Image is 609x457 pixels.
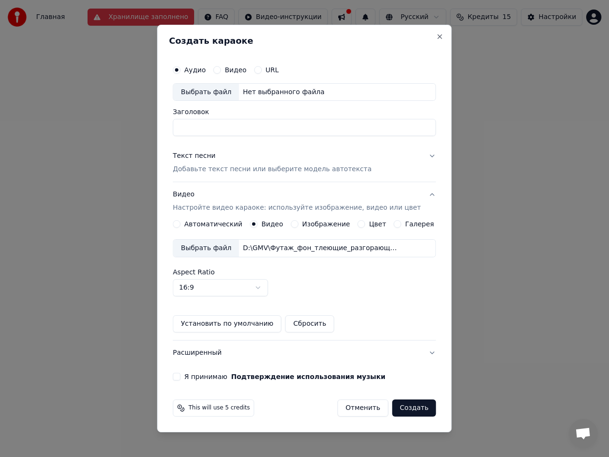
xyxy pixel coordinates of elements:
button: ВидеоНастройте видео караоке: используйте изображение, видео или цвет [173,183,436,221]
label: URL [265,67,279,73]
button: Расширенный [173,340,436,365]
label: Цвет [369,221,386,227]
label: Галерея [405,221,434,227]
label: Я принимаю [184,373,385,380]
span: This will use 5 credits [188,404,250,412]
h2: Создать караоке [169,37,440,45]
label: Аудио [184,67,206,73]
p: Добавьте текст песни или выберите модель автотекста [173,165,372,175]
button: Я принимаю [231,373,385,380]
label: Aspect Ratio [173,269,436,275]
div: Выбрать файл [173,84,239,101]
button: Отменить [337,399,388,417]
label: Заголовок [173,109,436,116]
div: Видео [173,190,421,213]
button: Установить по умолчанию [173,315,281,332]
div: D:\GMV\Футаж_фон_тлеющие_разгорающие_угли_пламени7202_online_video_cutter_changed.mp4 [239,243,401,253]
div: Нет выбранного файла [239,88,328,97]
div: ВидеоНастройте видео караоке: используйте изображение, видео или цвет [173,220,436,340]
label: Видео [225,67,246,73]
button: Сбросить [285,315,334,332]
div: Текст песни [173,152,216,161]
button: Текст песниДобавьте текст песни или выберите модель автотекста [173,144,436,182]
label: Автоматический [184,221,242,227]
p: Настройте видео караоке: используйте изображение, видео или цвет [173,203,421,213]
button: Создать [392,399,436,417]
label: Изображение [302,221,350,227]
label: Видео [261,221,283,227]
div: Выбрать файл [173,240,239,257]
